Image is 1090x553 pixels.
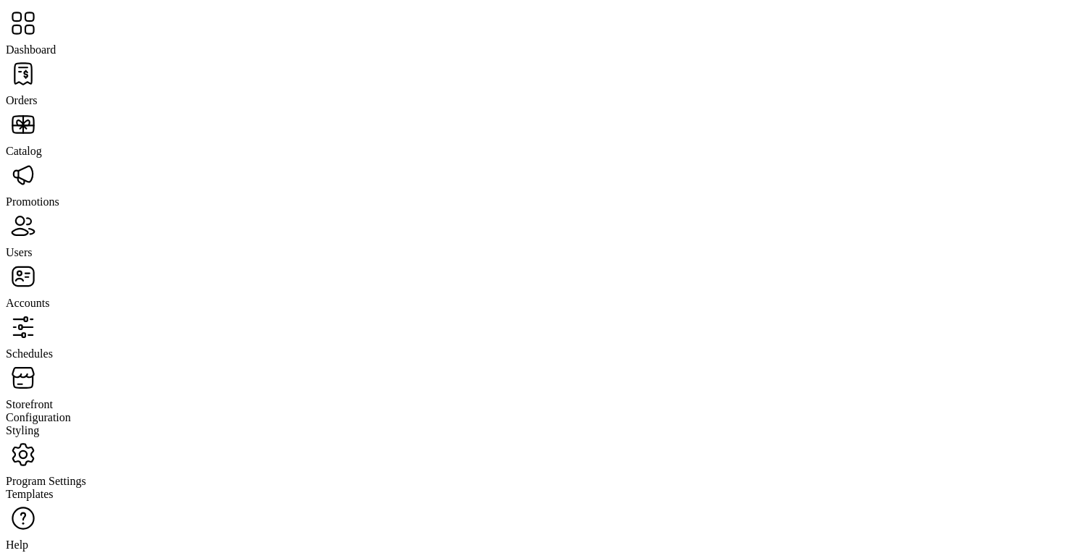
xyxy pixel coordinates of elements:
span: Help [6,539,28,551]
span: Accounts [6,297,49,309]
span: Orders [6,94,38,106]
span: Templates [6,488,54,500]
span: Storefront [6,398,53,410]
span: Users [6,246,32,258]
span: Styling [6,424,39,436]
span: Promotions [6,195,59,208]
span: Schedules [6,347,53,360]
span: Catalog [6,145,42,157]
span: Program Settings [6,475,86,487]
span: Dashboard [6,43,56,56]
span: Configuration [6,411,71,423]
